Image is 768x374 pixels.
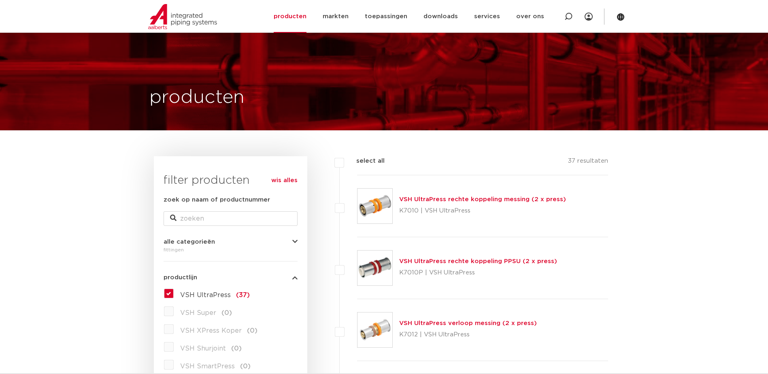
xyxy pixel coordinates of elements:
[399,204,566,217] p: K7010 | VSH UltraPress
[236,292,250,298] span: (37)
[399,320,537,326] a: VSH UltraPress verloop messing (2 x press)
[344,156,385,166] label: select all
[164,239,215,245] span: alle categorieën
[164,274,197,280] span: productlijn
[357,312,392,347] img: Thumbnail for VSH UltraPress verloop messing (2 x press)
[164,195,270,205] label: zoek op naam of productnummer
[180,310,216,316] span: VSH Super
[180,292,231,298] span: VSH UltraPress
[399,196,566,202] a: VSH UltraPress rechte koppeling messing (2 x press)
[180,345,226,352] span: VSH Shurjoint
[399,328,537,341] p: K7012 | VSH UltraPress
[164,211,298,226] input: zoeken
[164,274,298,280] button: productlijn
[164,172,298,189] h3: filter producten
[164,245,298,255] div: fittingen
[180,363,235,370] span: VSH SmartPress
[180,327,242,334] span: VSH XPress Koper
[399,258,557,264] a: VSH UltraPress rechte koppeling PPSU (2 x press)
[568,156,608,169] p: 37 resultaten
[357,251,392,285] img: Thumbnail for VSH UltraPress rechte koppeling PPSU (2 x press)
[247,327,257,334] span: (0)
[240,363,251,370] span: (0)
[231,345,242,352] span: (0)
[149,85,245,110] h1: producten
[164,239,298,245] button: alle categorieën
[221,310,232,316] span: (0)
[271,176,298,185] a: wis alles
[399,266,557,279] p: K7010P | VSH UltraPress
[357,189,392,223] img: Thumbnail for VSH UltraPress rechte koppeling messing (2 x press)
